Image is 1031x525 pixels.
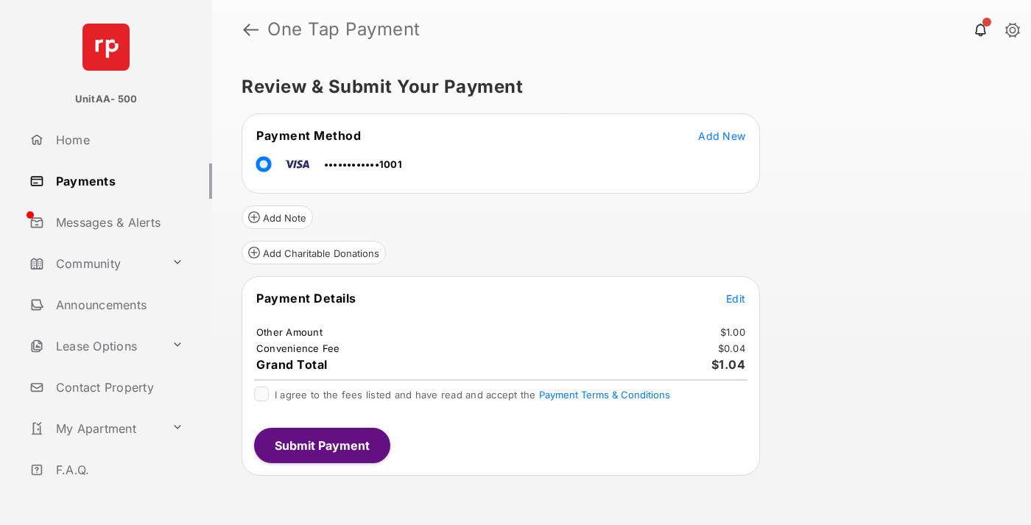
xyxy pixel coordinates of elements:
[267,21,421,38] strong: One Tap Payment
[726,292,745,305] span: Edit
[24,122,212,158] a: Home
[254,428,390,463] button: Submit Payment
[82,24,130,71] img: svg+xml;base64,PHN2ZyB4bWxucz0iaHR0cDovL3d3dy53My5vcmcvMjAwMC9zdmciIHdpZHRoPSI2NCIgaGVpZ2h0PSI2NC...
[24,452,212,487] a: F.A.Q.
[726,291,745,306] button: Edit
[324,158,402,170] span: ••••••••••••1001
[24,328,166,364] a: Lease Options
[24,246,166,281] a: Community
[24,370,212,405] a: Contact Property
[242,78,990,96] h5: Review & Submit Your Payment
[242,241,386,264] button: Add Charitable Donations
[539,389,670,401] button: I agree to the fees listed and have read and accept the
[75,92,138,107] p: UnitAA- 500
[24,287,212,323] a: Announcements
[275,389,670,401] span: I agree to the fees listed and have read and accept the
[24,205,212,240] a: Messages & Alerts
[256,291,356,306] span: Payment Details
[711,357,746,372] span: $1.04
[698,128,745,143] button: Add New
[719,325,746,339] td: $1.00
[717,342,746,355] td: $0.04
[256,342,341,355] td: Convenience Fee
[24,411,166,446] a: My Apartment
[256,128,361,143] span: Payment Method
[242,205,313,229] button: Add Note
[24,163,212,199] a: Payments
[256,357,328,372] span: Grand Total
[698,130,745,142] span: Add New
[256,325,323,339] td: Other Amount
